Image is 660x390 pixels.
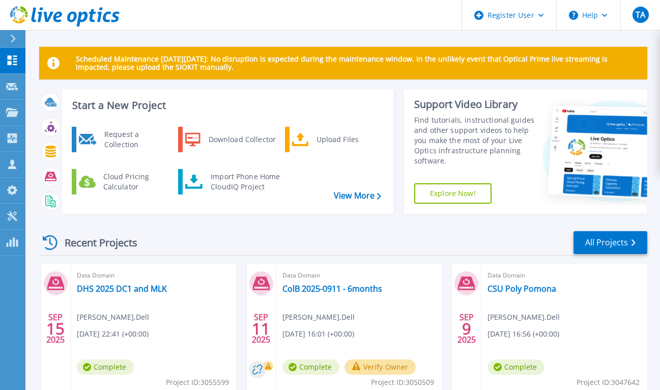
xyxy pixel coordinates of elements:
span: [PERSON_NAME] , Dell [487,312,560,323]
span: Data Domain [282,270,436,281]
a: Explore Now! [414,183,492,204]
a: Upload Files [285,127,389,152]
div: Find tutorials, instructional guides and other support videos to help you make the most of your L... [414,115,535,166]
h3: Start a New Project [72,100,381,111]
a: All Projects [573,231,647,254]
span: [DATE] 16:01 (+00:00) [282,328,354,340]
p: Scheduled Maintenance [DATE][DATE]: No disruption is expected during the maintenance window. In t... [76,55,639,71]
span: Project ID: 3047642 [577,377,640,388]
div: Support Video Library [414,98,535,111]
a: Request a Collection [72,127,176,152]
div: SEP 2025 [457,310,476,347]
a: View More [334,191,381,201]
span: TA [636,11,645,19]
div: SEP 2025 [46,310,65,347]
span: 15 [46,324,65,333]
span: [PERSON_NAME] , Dell [77,312,149,323]
span: Project ID: 3055599 [166,377,229,388]
div: Upload Files [311,129,387,150]
button: Verify Owner [345,359,416,375]
span: Complete [77,359,134,375]
span: Complete [282,359,339,375]
div: Cloud Pricing Calculator [98,172,174,192]
span: 9 [462,324,471,333]
span: Project ID: 3050509 [371,377,434,388]
div: Download Collector [204,129,280,150]
span: Data Domain [77,270,231,281]
a: DHS 2025 DC1 and MLK [77,284,167,294]
div: Request a Collection [99,129,174,150]
span: [PERSON_NAME] , Dell [282,312,355,323]
span: Data Domain [487,270,641,281]
a: ColB 2025-0911 - 6months [282,284,382,294]
span: [DATE] 16:56 (+00:00) [487,328,559,340]
a: CSU Poly Pomona [487,284,556,294]
span: 11 [252,324,270,333]
div: SEP 2025 [251,310,271,347]
div: Recent Projects [39,230,151,255]
a: Download Collector [178,127,282,152]
span: Complete [487,359,544,375]
div: Import Phone Home CloudIQ Project [206,172,285,192]
a: Cloud Pricing Calculator [72,169,176,194]
span: [DATE] 22:41 (+00:00) [77,328,149,340]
